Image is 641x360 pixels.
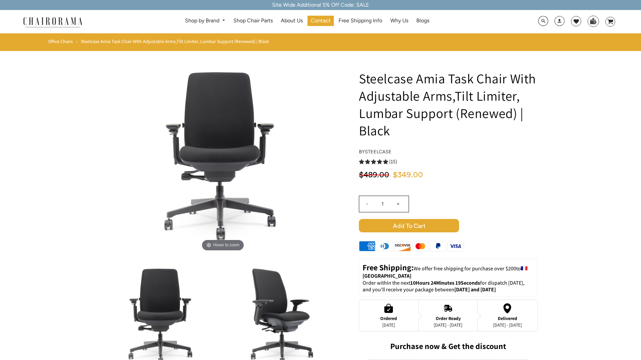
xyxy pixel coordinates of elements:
span: Contact [311,17,331,24]
div: Ordered [380,316,397,321]
span: $489.00 [359,171,389,179]
strong: [GEOGRAPHIC_DATA] [363,272,411,279]
a: Why Us [387,16,412,26]
div: [DATE] [380,322,397,328]
div: Delivered [493,316,522,321]
img: Amia Chair by chairorama.com [123,53,323,253]
span: Why Us [390,17,408,24]
a: 5.0 rating (15 votes) [359,158,538,165]
nav: DesktopNavigation [115,16,500,28]
a: Shop by Brand [182,16,229,26]
span: Shop Chair Parts [233,17,273,24]
div: [DATE] - [DATE] [493,322,522,328]
span: (15) [389,158,397,165]
h1: Steelcase Amia Task Chair With Adjustable Arms,Tilt Limiter, Lumbar Support (Renewed) | Black [359,70,538,139]
span: Add to Cart [359,219,459,232]
a: Blogs [413,16,433,26]
span: Steelcase Amia Task Chair With Adjustable Arms,Tilt Limiter, Lumbar Support (Renewed) | Black [81,38,269,44]
a: About Us [277,16,306,26]
span: 10Hours 24Minutes 19Seconds [410,279,480,286]
nav: breadcrumbs [48,38,271,48]
span: We offer free shipping for purchase over $200 [414,265,516,272]
a: Shop Chair Parts [230,16,276,26]
a: Office Chairs [48,38,73,44]
strong: Free Shipping: [363,262,414,273]
span: $349.00 [393,171,423,179]
a: Steelcase [365,149,392,155]
img: WhatsApp_Image_2024-07-12_at_16.23.01.webp [588,16,598,26]
h4: by [359,149,538,155]
strong: [DATE] and [DATE] [454,286,496,293]
div: [DATE] - [DATE] [434,322,462,328]
div: Order Ready [434,316,462,321]
span: Blogs [416,17,429,24]
input: - [359,196,375,212]
img: chairorama [19,16,86,28]
span: › [76,38,77,44]
a: Contact [307,16,334,26]
input: + [390,196,406,212]
span: About Us [281,17,303,24]
p: to [363,262,534,280]
h2: Purchase now & Get the discount [359,341,538,354]
button: Add to Cart [359,219,538,232]
span: Free Shipping Info [339,17,382,24]
p: Order within the next for dispatch [DATE], and you'll receive your package between [363,280,534,294]
a: Free Shipping Info [335,16,386,26]
a: Amia Chair by chairorama.comHover to zoom [123,149,323,156]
